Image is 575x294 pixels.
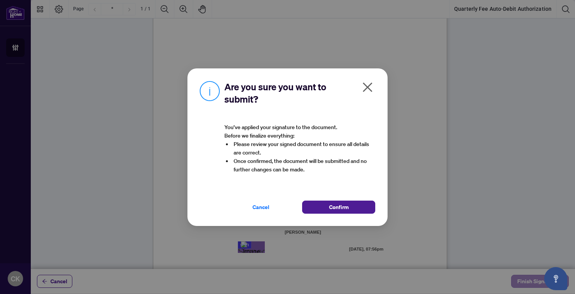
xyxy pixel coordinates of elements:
[544,267,567,290] button: Open asap
[224,201,298,214] button: Cancel
[232,157,375,174] li: Once confirmed, the document will be submitted and no further changes can be made.
[361,81,374,93] span: close
[224,123,375,179] article: You’ve applied your signature to the document. Before we finalize everything:
[200,81,220,101] img: Info Icon
[232,140,375,157] li: Please review your signed document to ensure all details are correct.
[302,201,375,214] button: Confirm
[252,201,269,213] span: Cancel
[224,81,375,105] h2: Are you sure you want to submit?
[329,201,349,213] span: Confirm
